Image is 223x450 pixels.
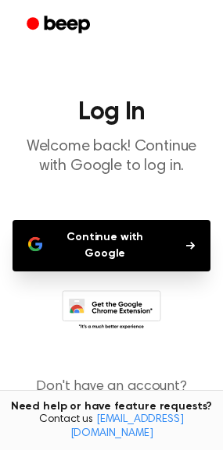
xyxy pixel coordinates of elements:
a: [EMAIL_ADDRESS][DOMAIN_NAME] [70,414,184,439]
p: Welcome back! Continue with Google to log in. [13,137,210,176]
span: Contact us [9,413,214,441]
button: Continue with Google [13,220,210,271]
h1: Log In [13,100,210,125]
a: Beep [16,10,104,41]
p: Don't have an account? [13,377,210,419]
